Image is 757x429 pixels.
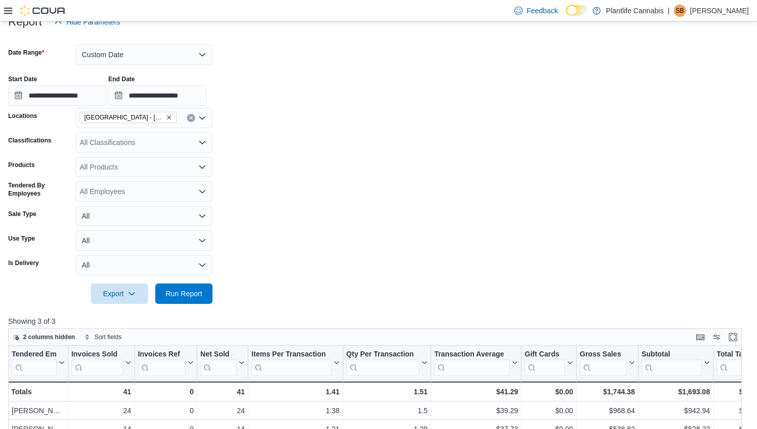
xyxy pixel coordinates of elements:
button: Transaction Average [434,350,518,376]
p: [PERSON_NAME] [690,5,749,17]
div: Total Tax [717,350,753,376]
img: Cova [20,6,66,16]
button: Clear input [187,114,195,122]
div: 41 [72,386,131,398]
div: Invoices Sold [72,350,123,376]
div: $1,744.38 [580,386,635,398]
div: 1.5 [346,404,428,417]
button: Subtotal [642,350,710,376]
label: Products [8,161,35,169]
div: Items Per Transaction [251,350,332,360]
div: 1.38 [251,404,340,417]
button: All [76,206,212,226]
span: 2 columns hidden [23,333,75,341]
label: Classifications [8,136,52,145]
div: Invoices Ref [138,350,185,376]
button: Remove Edmonton - Albany from selection in this group [166,114,172,121]
div: $968.64 [580,404,635,417]
button: Gross Sales [580,350,635,376]
p: Showing 3 of 3 [8,316,749,326]
div: 24 [72,404,131,417]
div: $39.29 [434,404,518,417]
div: Invoices Ref [138,350,185,360]
button: Run Report [155,283,212,304]
div: Net Sold [200,350,236,376]
div: [PERSON_NAME] [12,404,65,417]
button: 2 columns hidden [9,331,79,343]
label: Tendered By Employees [8,181,72,198]
button: Enter fullscreen [727,331,739,343]
span: Hide Parameters [66,17,120,27]
span: SB [676,5,684,17]
div: Subtotal [642,350,702,376]
input: Dark Mode [566,5,587,16]
div: $1,693.08 [642,386,710,398]
span: Export [97,283,142,304]
label: End Date [108,75,135,83]
div: Qty Per Transaction [346,350,419,376]
label: Locations [8,112,37,120]
button: Keyboard shortcuts [694,331,706,343]
button: Net Sold [200,350,245,376]
div: $0.00 [525,386,573,398]
button: Custom Date [76,44,212,65]
button: Open list of options [198,114,206,122]
button: Sort fields [80,331,126,343]
div: 24 [200,404,245,417]
a: Feedback [510,1,562,21]
div: Tendered Employee [12,350,57,376]
div: Gross Sales [580,350,627,360]
div: $0.00 [525,404,573,417]
div: Net Sold [200,350,236,360]
button: Hide Parameters [50,12,124,32]
button: Items Per Transaction [251,350,340,376]
button: Open list of options [198,138,206,147]
div: 0 [138,404,194,417]
div: Gross Sales [580,350,627,376]
p: Plantlife Cannabis [606,5,664,17]
button: Gift Cards [525,350,573,376]
div: Subtotal [642,350,702,360]
div: Items Per Transaction [251,350,332,376]
span: Sort fields [94,333,122,341]
span: Edmonton - Albany [80,112,177,123]
span: Run Report [165,289,202,299]
button: Open list of options [198,163,206,171]
button: Open list of options [198,187,206,196]
input: Press the down key to open a popover containing a calendar. [108,85,206,106]
button: Display options [711,331,723,343]
div: $942.94 [642,404,710,417]
label: Date Range [8,49,44,57]
div: Gift Cards [525,350,565,360]
label: Sale Type [8,210,36,218]
label: Start Date [8,75,37,83]
div: Gift Card Sales [525,350,565,376]
label: Is Delivery [8,259,39,267]
button: All [76,255,212,275]
div: Stephanie Brimner [674,5,686,17]
button: Export [91,283,148,304]
div: 41 [200,386,245,398]
button: Invoices Sold [72,350,131,376]
input: Press the down key to open a popover containing a calendar. [8,85,106,106]
div: Transaction Average [434,350,510,376]
button: All [76,230,212,251]
button: Invoices Ref [138,350,194,376]
button: Tendered Employee [12,350,65,376]
h3: Report [8,16,42,28]
button: Qty Per Transaction [346,350,428,376]
p: | [668,5,670,17]
div: 1.41 [251,386,340,398]
div: Transaction Average [434,350,510,360]
div: Tendered Employee [12,350,57,360]
div: 0 [138,386,194,398]
div: 1.51 [346,386,428,398]
div: Totals [11,386,65,398]
span: Feedback [527,6,558,16]
label: Use Type [8,234,35,243]
div: $41.29 [434,386,518,398]
div: Qty Per Transaction [346,350,419,360]
div: Invoices Sold [72,350,123,360]
span: [GEOGRAPHIC_DATA] - [GEOGRAPHIC_DATA] [84,112,164,123]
